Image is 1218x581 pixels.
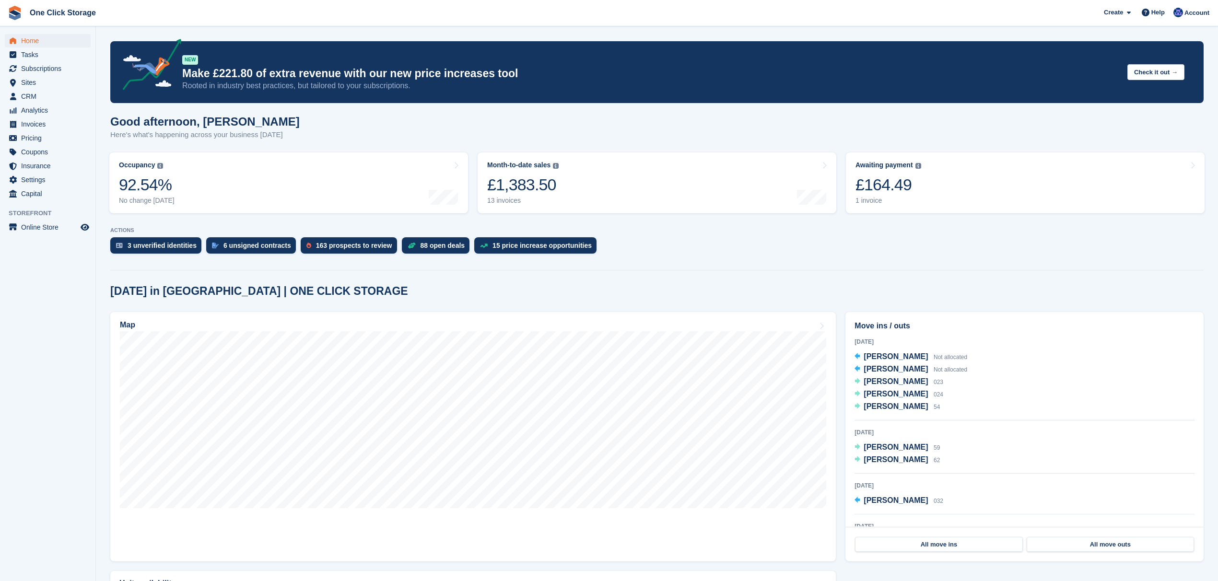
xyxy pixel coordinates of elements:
span: 62 [934,457,940,464]
a: 6 unsigned contracts [206,237,301,258]
img: prospect-51fa495bee0391a8d652442698ab0144808aea92771e9ea1ae160a38d050c398.svg [306,243,311,248]
span: Analytics [21,104,79,117]
span: Account [1184,8,1209,18]
a: menu [5,159,91,173]
img: stora-icon-8386f47178a22dfd0bd8f6a31ec36ba5ce8667c1dd55bd0f319d3a0aa187defe.svg [8,6,22,20]
div: 3 unverified identities [128,242,197,249]
span: CRM [21,90,79,103]
img: icon-info-grey-7440780725fd019a000dd9b08b2336e03edf1995a4989e88bcd33f0948082b44.svg [915,163,921,169]
span: [PERSON_NAME] [864,365,928,373]
p: Here's what's happening across your business [DATE] [110,129,300,140]
span: 54 [934,404,940,410]
a: menu [5,131,91,145]
a: menu [5,173,91,186]
div: 15 price increase opportunities [492,242,592,249]
a: All move outs [1027,537,1194,552]
a: Month-to-date sales £1,383.50 13 invoices [478,152,836,213]
div: 163 prospects to review [316,242,392,249]
a: One Click Storage [26,5,100,21]
span: Sites [21,76,79,89]
a: All move ins [855,537,1022,552]
button: Check it out → [1127,64,1184,80]
img: deal-1b604bf984904fb50ccaf53a9ad4b4a5d6e5aea283cecdc64d6e3604feb123c2.svg [408,242,416,249]
div: Awaiting payment [855,161,913,169]
div: Occupancy [119,161,155,169]
a: Preview store [79,221,91,233]
a: 88 open deals [402,237,475,258]
span: Not allocated [934,354,967,360]
span: Tasks [21,48,79,61]
div: 88 open deals [421,242,465,249]
a: [PERSON_NAME] Not allocated [855,351,967,363]
div: NEW [182,55,198,65]
span: Help [1151,8,1165,17]
span: Coupons [21,145,79,159]
a: menu [5,48,91,61]
span: Settings [21,173,79,186]
span: 023 [934,379,943,385]
img: verify_identity-adf6edd0f0f0b5bbfe63781bf79b02c33cf7c696d77639b501bdc392416b5a36.svg [116,243,123,248]
div: 1 invoice [855,197,921,205]
a: [PERSON_NAME] 023 [855,376,943,388]
p: Make £221.80 of extra revenue with our new price increases tool [182,67,1120,81]
a: menu [5,62,91,75]
div: 13 invoices [487,197,559,205]
span: [PERSON_NAME] [864,352,928,360]
div: £1,383.50 [487,175,559,195]
span: Subscriptions [21,62,79,75]
h2: Move ins / outs [855,320,1195,332]
h2: Map [120,321,135,329]
img: Thomas [1173,8,1183,17]
a: 163 prospects to review [301,237,402,258]
span: 59 [934,444,940,451]
a: menu [5,117,91,131]
div: 6 unsigned contracts [223,242,291,249]
p: ACTIONS [110,227,1204,233]
img: price-adjustments-announcement-icon-8257ccfd72463d97f412b2fc003d46551f7dbcb40ab6d574587a9cd5c0d94... [115,39,182,93]
div: Month-to-date sales [487,161,550,169]
a: menu [5,90,91,103]
h2: [DATE] in [GEOGRAPHIC_DATA] | ONE CLICK STORAGE [110,285,408,298]
span: Home [21,34,79,47]
a: Awaiting payment £164.49 1 invoice [846,152,1205,213]
span: [PERSON_NAME] [864,390,928,398]
a: menu [5,76,91,89]
span: Not allocated [934,366,967,373]
img: icon-info-grey-7440780725fd019a000dd9b08b2336e03edf1995a4989e88bcd33f0948082b44.svg [553,163,559,169]
span: 032 [934,498,943,504]
div: [DATE] [855,428,1195,437]
span: [PERSON_NAME] [864,377,928,385]
a: [PERSON_NAME] 62 [855,454,940,466]
a: menu [5,145,91,159]
span: 024 [934,391,943,398]
span: Storefront [9,209,95,218]
span: Pricing [21,131,79,145]
div: [DATE] [855,337,1195,346]
span: Invoices [21,117,79,131]
a: [PERSON_NAME] 54 [855,401,940,413]
img: contract_signature_icon-13c848040528278c33f63329250d36e43548de30e8caae1d1a13099fd9432cc5.svg [212,243,219,248]
div: 92.54% [119,175,175,195]
div: No change [DATE] [119,197,175,205]
a: [PERSON_NAME] 024 [855,388,943,401]
a: menu [5,104,91,117]
a: 3 unverified identities [110,237,206,258]
span: Create [1104,8,1123,17]
span: Insurance [21,159,79,173]
img: price_increase_opportunities-93ffe204e8149a01c8c9dc8f82e8f89637d9d84a8eef4429ea346261dce0b2c0.svg [480,244,488,248]
img: icon-info-grey-7440780725fd019a000dd9b08b2336e03edf1995a4989e88bcd33f0948082b44.svg [157,163,163,169]
a: menu [5,34,91,47]
a: [PERSON_NAME] 59 [855,442,940,454]
div: [DATE] [855,522,1195,531]
span: [PERSON_NAME] [864,443,928,451]
h1: Good afternoon, [PERSON_NAME] [110,115,300,128]
a: menu [5,221,91,234]
div: £164.49 [855,175,921,195]
span: Capital [21,187,79,200]
a: 15 price increase opportunities [474,237,601,258]
a: [PERSON_NAME] Not allocated [855,363,967,376]
span: [PERSON_NAME] [864,455,928,464]
a: [PERSON_NAME] 032 [855,495,943,507]
a: menu [5,187,91,200]
a: Occupancy 92.54% No change [DATE] [109,152,468,213]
